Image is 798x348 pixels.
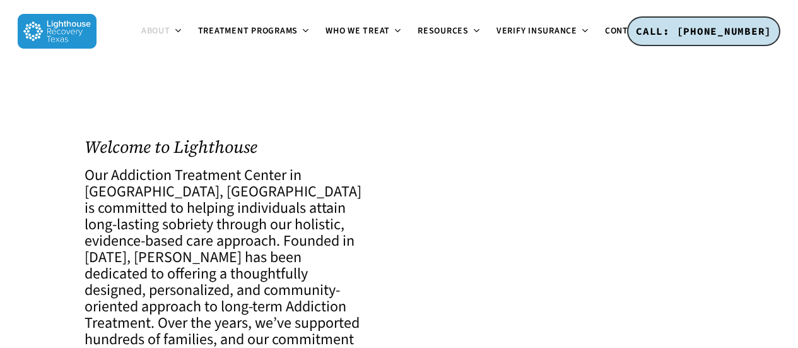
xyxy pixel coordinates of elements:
[318,27,410,37] a: Who We Treat
[418,25,469,37] span: Resources
[85,138,365,157] h1: Welcome to Lighthouse
[627,16,780,47] a: CALL: [PHONE_NUMBER]
[18,14,97,49] img: Lighthouse Recovery Texas
[489,27,597,37] a: Verify Insurance
[134,27,191,37] a: About
[326,25,390,37] span: Who We Treat
[410,27,489,37] a: Resources
[597,27,664,37] a: Contact
[636,25,772,37] span: CALL: [PHONE_NUMBER]
[605,25,644,37] span: Contact
[141,25,170,37] span: About
[191,27,319,37] a: Treatment Programs
[198,25,298,37] span: Treatment Programs
[496,25,577,37] span: Verify Insurance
